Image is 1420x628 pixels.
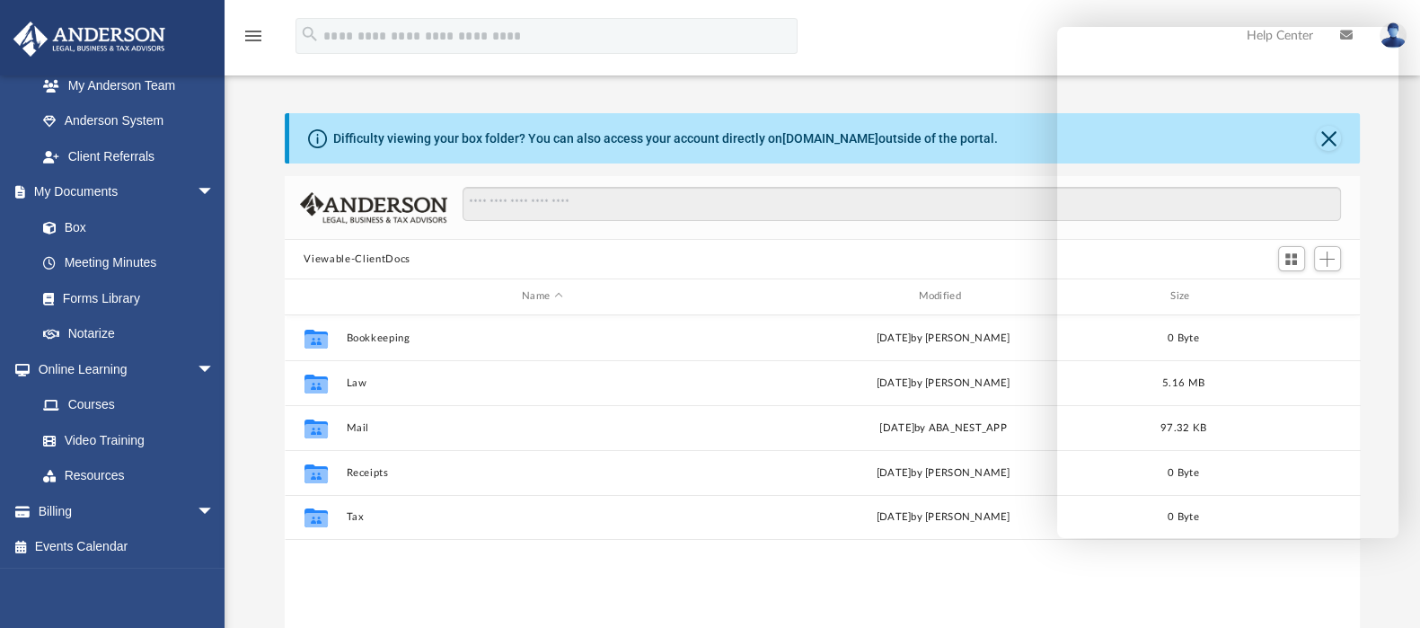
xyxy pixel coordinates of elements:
[346,511,738,523] button: Tax
[25,245,233,281] a: Meeting Minutes
[746,288,1140,305] div: Modified
[25,138,233,174] a: Client Referrals
[25,316,233,352] a: Notarize
[304,252,410,268] button: Viewable-ClientDocs
[300,24,320,44] i: search
[746,375,1139,391] div: [DATE] by [PERSON_NAME]
[746,420,1139,436] div: [DATE] by ABA_NEST_APP
[346,467,738,479] button: Receipts
[8,22,171,57] img: Anderson Advisors Platinum Portal
[1057,27,1398,538] iframe: Chat Window
[346,422,738,434] button: Mail
[1380,22,1407,49] img: User Pic
[197,351,233,388] span: arrow_drop_down
[243,34,264,47] a: menu
[345,288,738,305] div: Name
[292,288,337,305] div: id
[25,209,224,245] a: Box
[333,129,998,148] div: Difficulty viewing your box folder? You can also access your account directly on outside of the p...
[25,422,224,458] a: Video Training
[746,330,1139,346] div: [DATE] by [PERSON_NAME]
[25,458,233,494] a: Resources
[13,174,233,210] a: My Documentsarrow_drop_down
[25,387,233,423] a: Courses
[243,25,264,47] i: menu
[25,67,224,103] a: My Anderson Team
[13,351,233,387] a: Online Learningarrow_drop_down
[746,464,1139,481] div: [DATE] by [PERSON_NAME]
[346,332,738,344] button: Bookkeeping
[197,174,233,211] span: arrow_drop_down
[13,493,242,529] a: Billingarrow_drop_down
[463,187,1340,221] input: Search files and folders
[782,131,878,146] a: [DOMAIN_NAME]
[346,377,738,389] button: Law
[25,280,224,316] a: Forms Library
[197,493,233,530] span: arrow_drop_down
[746,509,1139,526] div: [DATE] by [PERSON_NAME]
[25,103,233,139] a: Anderson System
[13,529,242,565] a: Events Calendar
